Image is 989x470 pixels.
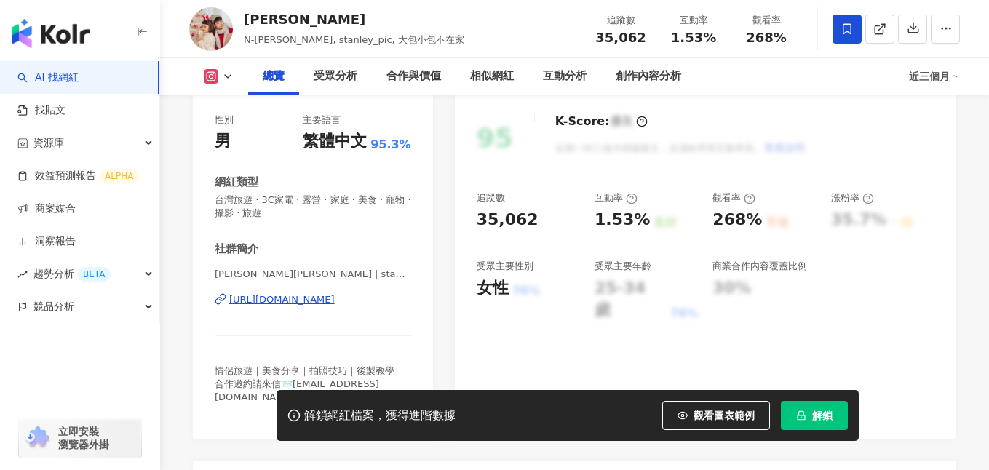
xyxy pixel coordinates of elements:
a: 洞察報告 [17,234,76,249]
span: 35,062 [595,30,646,45]
div: [PERSON_NAME] [244,10,464,28]
div: 性別 [215,113,234,127]
div: 互動率 [666,13,721,28]
span: 1.53% [671,31,716,45]
div: 相似網紅 [470,68,514,85]
span: 資源庫 [33,127,64,159]
div: 漲粉率 [831,191,874,204]
div: 創作內容分析 [616,68,681,85]
span: 95.3% [370,137,411,153]
span: [PERSON_NAME][PERSON_NAME] | stanley_pic [215,268,411,281]
div: 互動率 [595,191,638,204]
div: 商業合作內容覆蓋比例 [712,260,807,273]
div: 網紅類型 [215,175,258,190]
div: 受眾主要年齡 [595,260,651,273]
span: rise [17,269,28,279]
span: 趨勢分析 [33,258,111,290]
button: 觀看圖表範例 [662,401,770,430]
div: 繁體中文 [303,130,367,153]
div: 解鎖網紅檔案，獲得進階數據 [304,408,456,423]
div: 男 [215,130,231,153]
a: 商案媒合 [17,202,76,216]
button: 解鎖 [781,401,848,430]
span: 台灣旅遊 · 3C家電 · 露營 · 家庭 · 美食 · 寵物 · 攝影 · 旅遊 [215,194,411,220]
div: 總覽 [263,68,285,85]
div: 1.53% [595,209,650,231]
div: 互動分析 [543,68,587,85]
span: N-[PERSON_NAME], stanley_pic, 大包小包不在家 [244,34,464,45]
div: BETA [77,267,111,282]
span: lock [796,410,806,421]
div: 近三個月 [909,65,960,88]
img: chrome extension [23,426,52,450]
a: 找貼文 [17,103,65,118]
span: 競品分析 [33,290,74,323]
span: 情侶旅遊｜美食分享｜拍照技巧｜後製教學 合作邀約請來信📨[EMAIL_ADDRESS][DOMAIN_NAME] 親密照不是咱們的路 我們只會不放閃的本領📷 IG｜FB｜YT｜TikTok｜小紅... [215,365,394,469]
img: logo [12,19,90,48]
div: K-Score : [555,113,648,130]
img: KOL Avatar [189,7,233,51]
div: 觀看率 [712,191,755,204]
div: 合作與價值 [386,68,441,85]
span: 立即安裝 瀏覽器外掛 [58,425,109,451]
div: 受眾分析 [314,68,357,85]
div: 社群簡介 [215,242,258,257]
a: 效益預測報告ALPHA [17,169,139,183]
span: 解鎖 [812,410,833,421]
div: 268% [712,209,762,231]
div: 追蹤數 [593,13,648,28]
div: 主要語言 [303,113,341,127]
a: chrome extension立即安裝 瀏覽器外掛 [19,418,141,458]
div: 受眾主要性別 [477,260,533,273]
div: 女性 [477,277,509,300]
div: 觀看率 [739,13,794,28]
a: [URL][DOMAIN_NAME] [215,293,411,306]
a: searchAI 找網紅 [17,71,79,85]
span: 觀看圖表範例 [694,410,755,421]
span: 268% [746,31,787,45]
div: 追蹤數 [477,191,505,204]
div: 35,062 [477,209,539,231]
div: [URL][DOMAIN_NAME] [229,293,335,306]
